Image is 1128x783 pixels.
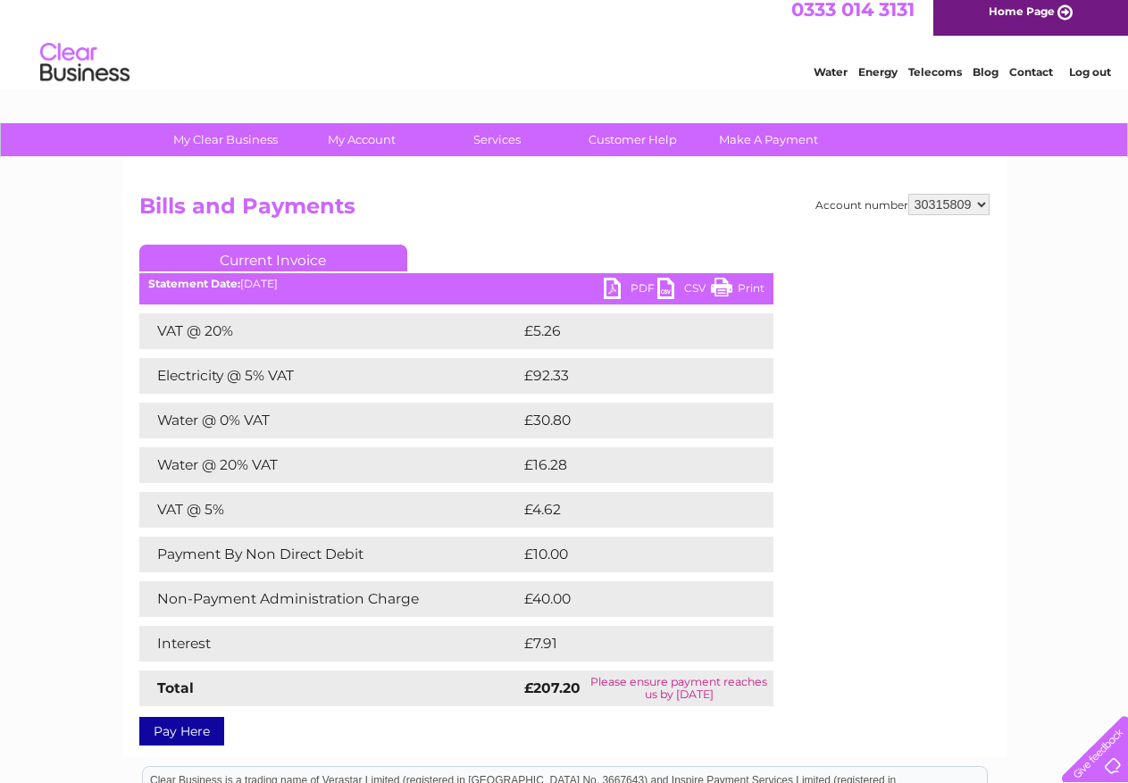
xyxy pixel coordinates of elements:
[520,581,739,617] td: £40.00
[520,313,731,349] td: £5.26
[1069,76,1111,89] a: Log out
[139,492,520,528] td: VAT @ 5%
[139,278,773,290] div: [DATE]
[711,278,765,304] a: Print
[139,358,520,394] td: Electricity @ 5% VAT
[908,76,962,89] a: Telecoms
[139,447,520,483] td: Water @ 20% VAT
[139,581,520,617] td: Non-Payment Administration Charge
[139,626,520,662] td: Interest
[815,194,990,215] div: Account number
[520,492,731,528] td: £4.62
[524,679,581,696] strong: £207.20
[139,403,520,438] td: Water @ 0% VAT
[139,717,224,746] a: Pay Here
[858,76,898,89] a: Energy
[139,245,407,271] a: Current Invoice
[148,277,240,290] b: Statement Date:
[139,537,520,572] td: Payment By Non Direct Debit
[814,76,848,89] a: Water
[423,123,571,156] a: Services
[143,10,987,87] div: Clear Business is a trading name of Verastar Limited (registered in [GEOGRAPHIC_DATA] No. 3667643...
[152,123,299,156] a: My Clear Business
[559,123,706,156] a: Customer Help
[604,278,657,304] a: PDF
[585,671,773,706] td: Please ensure payment reaches us by [DATE]
[520,358,737,394] td: £92.33
[657,278,711,304] a: CSV
[1009,76,1053,89] a: Contact
[791,9,915,31] a: 0333 014 3131
[695,123,842,156] a: Make A Payment
[139,313,520,349] td: VAT @ 20%
[288,123,435,156] a: My Account
[520,447,736,483] td: £16.28
[157,679,194,696] strong: Total
[520,537,737,572] td: £10.00
[39,46,130,101] img: logo.png
[520,626,729,662] td: £7.91
[139,194,990,228] h2: Bills and Payments
[520,403,739,438] td: £30.80
[973,76,998,89] a: Blog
